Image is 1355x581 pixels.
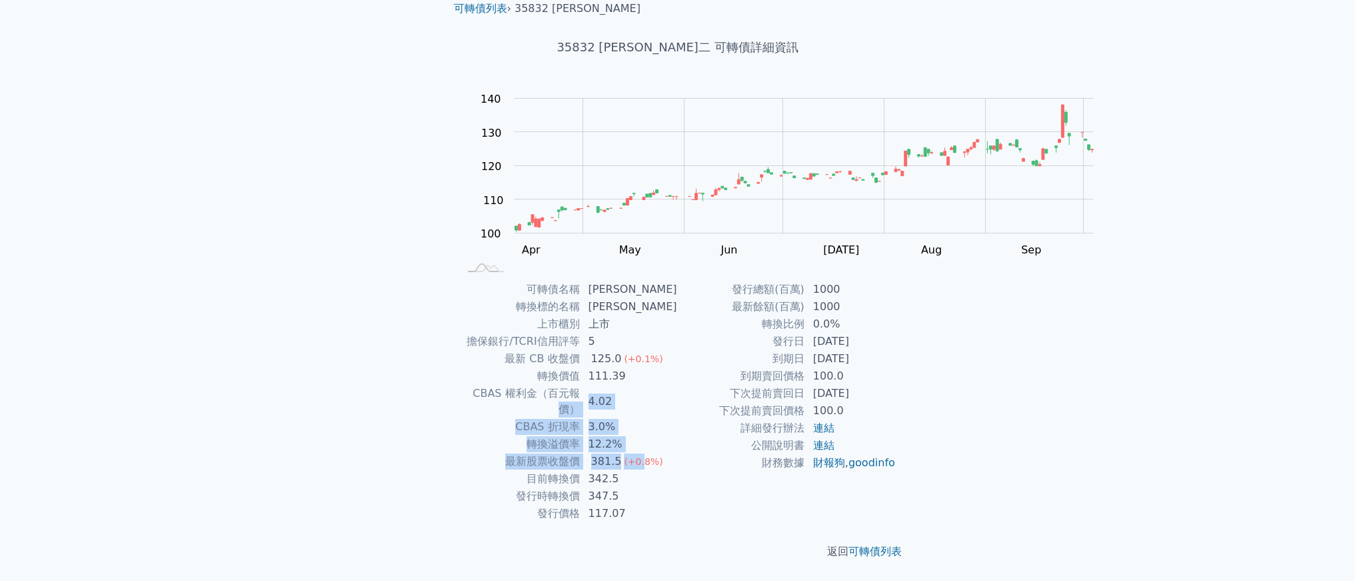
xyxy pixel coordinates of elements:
td: CBAS 折現率 [459,418,581,436]
td: 347.5 [581,488,678,505]
td: 12.2% [581,436,678,453]
a: 財報狗 [813,456,845,469]
a: 連結 [813,439,834,452]
tspan: 140 [481,93,501,105]
td: 發行時轉換價 [459,488,581,505]
td: 最新股票收盤價 [459,453,581,470]
tspan: Apr [522,243,541,256]
span: (+0.8%) [624,456,663,467]
tspan: 110 [483,194,504,207]
tspan: May [619,243,641,256]
h1: 35832 [PERSON_NAME]二 可轉債詳細資訊 [443,38,912,57]
td: 財務數據 [678,454,805,472]
td: 詳細發行辦法 [678,420,805,437]
td: 3.0% [581,418,678,436]
div: 381.5 [589,454,625,470]
td: [DATE] [805,385,896,402]
td: 發行價格 [459,505,581,522]
td: 342.5 [581,470,678,488]
td: [DATE] [805,333,896,350]
td: 發行日 [678,333,805,350]
td: 1000 [805,281,896,298]
td: 發行總額(百萬) [678,281,805,298]
td: 到期賣回價格 [678,368,805,385]
tspan: Jun [720,243,737,256]
li: › [454,1,511,17]
li: 35832 [PERSON_NAME] [515,1,641,17]
td: 100.0 [805,368,896,385]
td: [PERSON_NAME] [581,281,678,298]
td: 111.39 [581,368,678,385]
tspan: Aug [921,243,942,256]
td: 擔保銀行/TCRI信用評等 [459,333,581,350]
td: 0.0% [805,316,896,333]
td: 轉換標的名稱 [459,298,581,316]
tspan: Sep [1021,243,1041,256]
td: 轉換價值 [459,368,581,385]
tspan: 120 [481,160,502,173]
td: 轉換比例 [678,316,805,333]
td: 4.02 [581,385,678,418]
a: 連結 [813,422,834,434]
td: [DATE] [805,350,896,368]
td: 上市櫃別 [459,316,581,333]
tspan: 130 [481,127,502,139]
td: 下次提前賣回價格 [678,402,805,420]
span: (+0.1%) [624,354,663,364]
a: goodinfo [848,456,895,469]
td: 117.07 [581,505,678,522]
td: 轉換溢價率 [459,436,581,453]
tspan: 100 [481,227,501,240]
td: 目前轉換價 [459,470,581,488]
tspan: [DATE] [823,243,859,256]
td: 5 [581,333,678,350]
td: , [805,454,896,472]
td: 公開說明書 [678,437,805,454]
td: 100.0 [805,402,896,420]
td: [PERSON_NAME] [581,298,678,316]
td: 上市 [581,316,678,333]
td: 最新餘額(百萬) [678,298,805,316]
p: 返回 [443,544,912,560]
g: Chart [474,93,1114,256]
td: 到期日 [678,350,805,368]
td: 可轉債名稱 [459,281,581,298]
a: 可轉債列表 [454,2,507,15]
div: 125.0 [589,351,625,367]
td: CBAS 權利金（百元報價） [459,385,581,418]
td: 1000 [805,298,896,316]
td: 下次提前賣回日 [678,385,805,402]
a: 可轉債列表 [848,545,902,558]
td: 最新 CB 收盤價 [459,350,581,368]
